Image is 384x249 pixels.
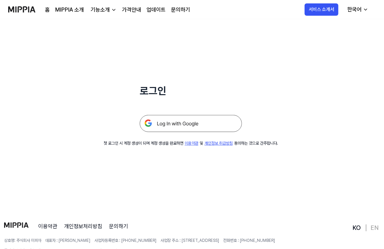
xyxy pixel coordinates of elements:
[94,237,156,244] span: 사업자등록번호 : [PHONE_NUMBER]
[111,7,117,13] img: down
[371,224,379,232] a: EN
[171,6,190,14] a: 문의하기
[55,6,84,14] a: MIPPIA 소개
[305,3,338,16] button: 서비스 소개서
[342,3,372,16] button: 한국어
[45,237,90,244] span: 대표자 : [PERSON_NAME]
[45,6,50,14] a: 홈
[346,5,363,14] div: 한국어
[109,222,128,231] a: 문의하기
[4,222,29,228] img: logo
[89,6,117,14] button: 기능소개
[353,224,361,232] a: KO
[147,6,166,14] a: 업데이트
[140,115,242,132] img: 구글 로그인 버튼
[104,140,278,146] div: 첫 로그인 시 계정 생성이 되며 계정 생성을 완료하면 및 동의하는 것으로 간주합니다.
[140,83,242,99] h1: 로그인
[4,237,41,244] span: 상호명: 주식회사 미피아
[223,237,275,244] span: 전화번호 : [PHONE_NUMBER]
[185,141,198,146] a: 이용약관
[204,141,233,146] a: 개인정보 취급방침
[38,222,57,231] a: 이용약관
[160,237,219,244] span: 사업장 주소 : [STREET_ADDRESS]
[122,6,141,14] a: 가격안내
[64,222,102,231] a: 개인정보처리방침
[89,6,111,14] div: 기능소개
